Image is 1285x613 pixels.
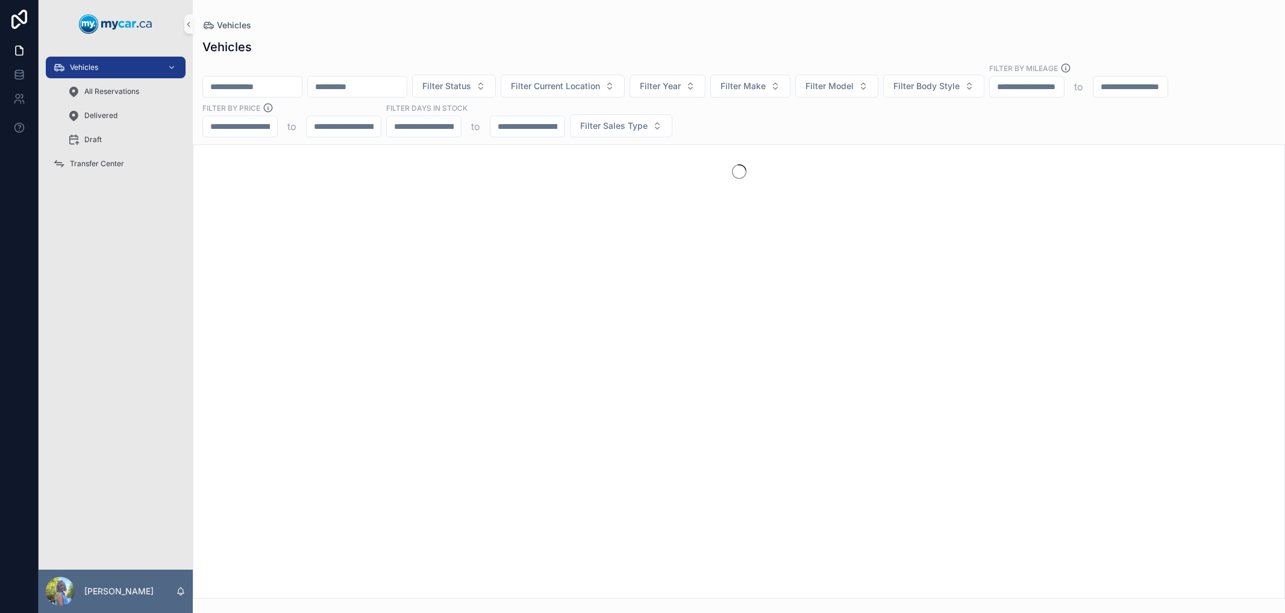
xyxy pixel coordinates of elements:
button: Select Button [501,75,625,98]
span: Draft [84,135,102,145]
span: Filter Year [640,80,681,92]
span: Delivered [84,111,117,120]
h1: Vehicles [202,39,252,55]
a: All Reservations [60,81,186,102]
p: to [287,119,296,134]
a: Delivered [60,105,186,126]
p: to [1074,79,1083,94]
span: Vehicles [70,63,98,72]
label: Filter Days In Stock [386,102,467,113]
span: Filter Model [805,80,854,92]
div: scrollable content [39,48,193,190]
span: Transfer Center [70,159,124,169]
span: Vehicles [217,19,251,31]
span: Filter Status [422,80,471,92]
button: Select Button [883,75,984,98]
a: Draft [60,129,186,151]
button: Select Button [412,75,496,98]
img: App logo [79,14,152,34]
button: Select Button [570,114,672,137]
button: Select Button [795,75,878,98]
p: to [471,119,480,134]
a: Transfer Center [46,153,186,175]
span: All Reservations [84,87,139,96]
span: Filter Sales Type [580,120,648,132]
span: Filter Body Style [893,80,960,92]
span: Filter Make [721,80,766,92]
button: Select Button [710,75,790,98]
button: Select Button [630,75,705,98]
a: Vehicles [202,19,251,31]
label: FILTER BY PRICE [202,102,260,113]
span: Filter Current Location [511,80,600,92]
label: Filter By Mileage [989,63,1058,73]
a: Vehicles [46,57,186,78]
p: [PERSON_NAME] [84,585,154,597]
